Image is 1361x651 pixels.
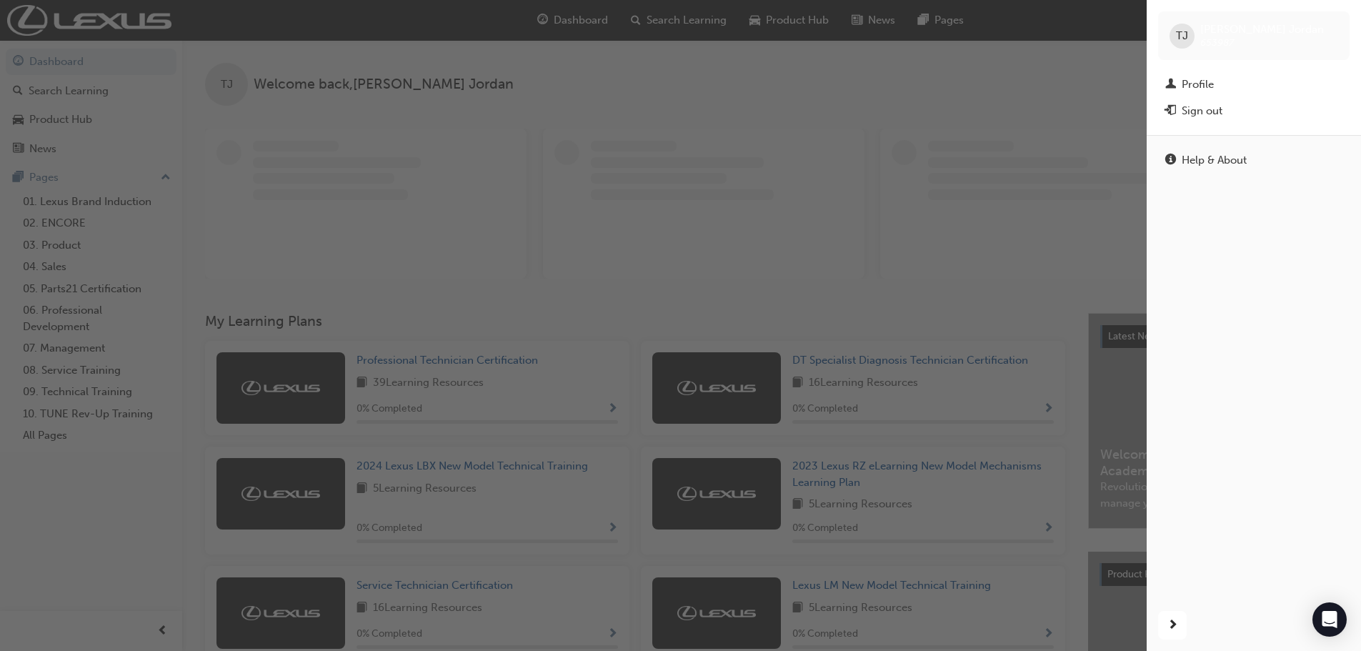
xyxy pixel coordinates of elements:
button: Sign out [1158,98,1350,124]
div: Open Intercom Messenger [1312,602,1347,637]
span: exit-icon [1165,105,1176,118]
div: Profile [1182,76,1214,93]
span: man-icon [1165,79,1176,91]
a: Profile [1158,71,1350,98]
span: 653987 [1200,36,1234,49]
span: info-icon [1165,154,1176,167]
span: TJ [1176,28,1188,44]
div: Help & About [1182,152,1247,169]
div: Sign out [1182,103,1222,119]
span: [PERSON_NAME] Jordan [1200,23,1324,36]
a: Help & About [1158,147,1350,174]
span: next-icon [1167,617,1178,635]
